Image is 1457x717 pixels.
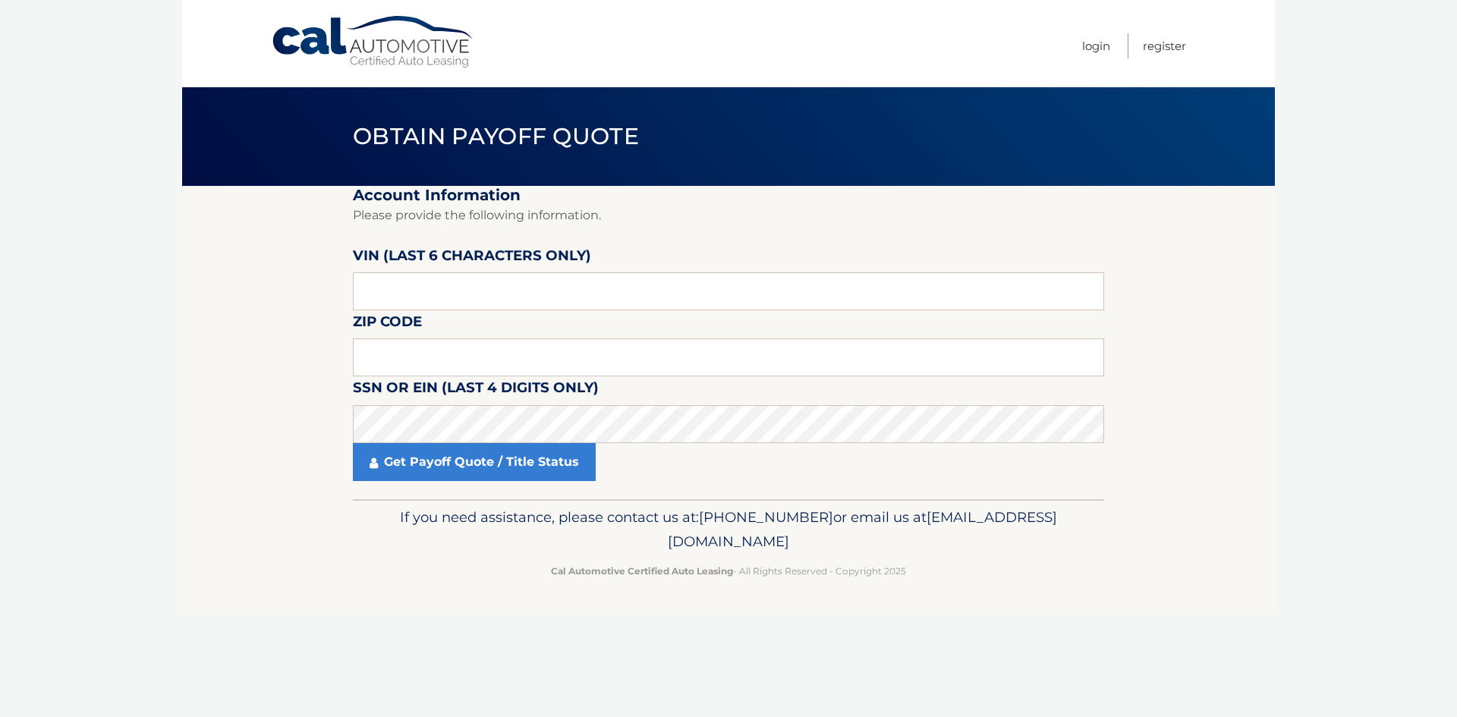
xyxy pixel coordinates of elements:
p: Please provide the following information. [353,205,1104,226]
span: [PHONE_NUMBER] [699,508,833,526]
a: Get Payoff Quote / Title Status [353,443,596,481]
span: Obtain Payoff Quote [353,122,639,150]
a: Cal Automotive [271,15,476,69]
h2: Account Information [353,186,1104,205]
strong: Cal Automotive Certified Auto Leasing [551,565,733,577]
p: - All Rights Reserved - Copyright 2025 [363,563,1094,579]
label: SSN or EIN (last 4 digits only) [353,376,599,404]
label: Zip Code [353,310,422,338]
label: VIN (last 6 characters only) [353,244,591,272]
p: If you need assistance, please contact us at: or email us at [363,505,1094,554]
a: Register [1143,33,1186,58]
a: Login [1082,33,1110,58]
